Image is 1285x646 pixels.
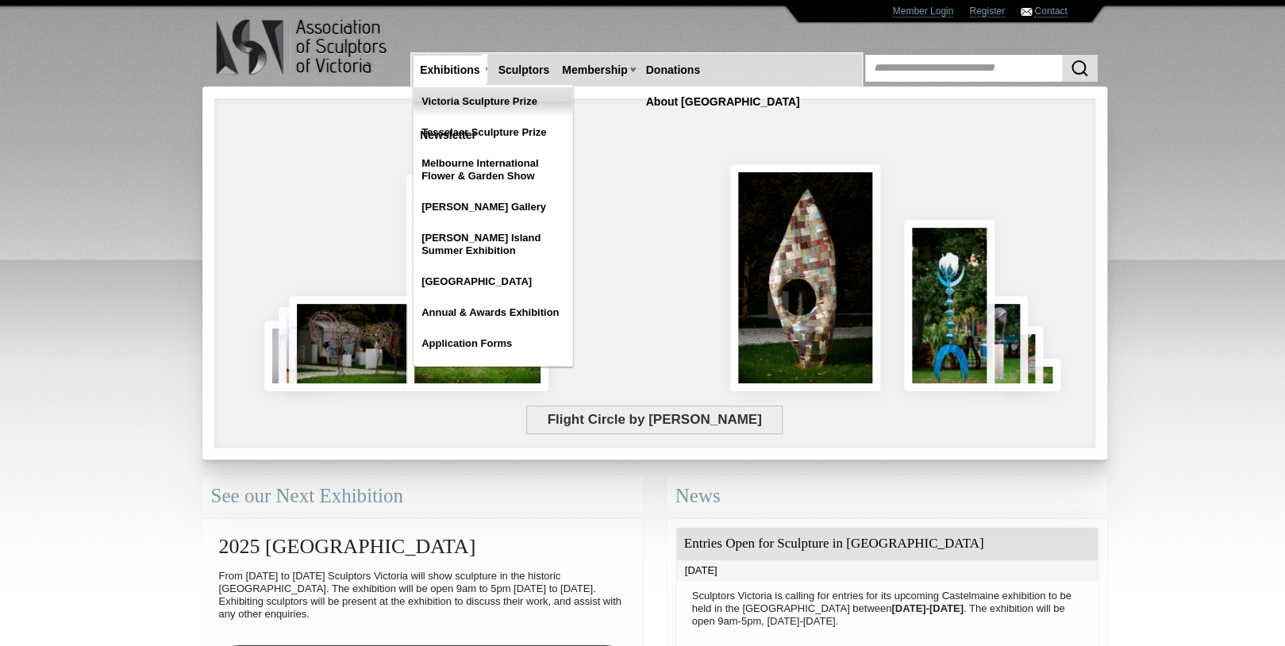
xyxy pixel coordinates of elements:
span: Flight Circle by [PERSON_NAME] [526,406,783,434]
a: Exhibitions [414,56,486,85]
div: See our Next Exhibition [202,475,643,517]
img: logo.png [215,16,390,79]
img: Search [1070,59,1089,78]
a: [PERSON_NAME] Gallery [414,193,572,221]
a: Contact [1034,6,1067,17]
p: From [DATE] to [DATE] Sculptors Victoria will show sculpture in the historic [GEOGRAPHIC_DATA]. T... [211,566,634,625]
img: Beginning [965,296,1027,391]
a: Application Forms [414,329,572,358]
a: About [GEOGRAPHIC_DATA] [640,87,806,117]
a: Register [969,6,1005,17]
img: The Triffid [904,220,995,391]
a: Annual & Awards Exhibition [414,298,572,327]
a: Melbourne International Flower & Garden Show [414,149,572,190]
h2: 2025 [GEOGRAPHIC_DATA] [211,527,634,566]
a: [GEOGRAPHIC_DATA] [414,267,572,296]
a: Tesselaar Sculpture Prize [414,118,572,147]
a: Membership [556,56,633,85]
img: Flight Circle [730,164,880,391]
a: Newsletter [414,121,483,150]
a: [PERSON_NAME] Island Summer Exhibition [414,224,572,265]
a: Sculptors [491,56,556,85]
div: News [667,475,1107,517]
div: [DATE] [676,560,1098,581]
div: Entries Open for Sculpture in [GEOGRAPHIC_DATA] [676,528,1098,560]
p: Sculptors Victoria is calling for entries for its upcoming Castelmaine exhibition to be held in t... [684,586,1090,632]
img: Contact ASV [1021,8,1032,16]
a: Donations [640,56,706,85]
strong: [DATE]-[DATE] [891,602,964,614]
a: Member Login [892,6,953,17]
a: Victoria Sculpture Prize [414,87,572,116]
